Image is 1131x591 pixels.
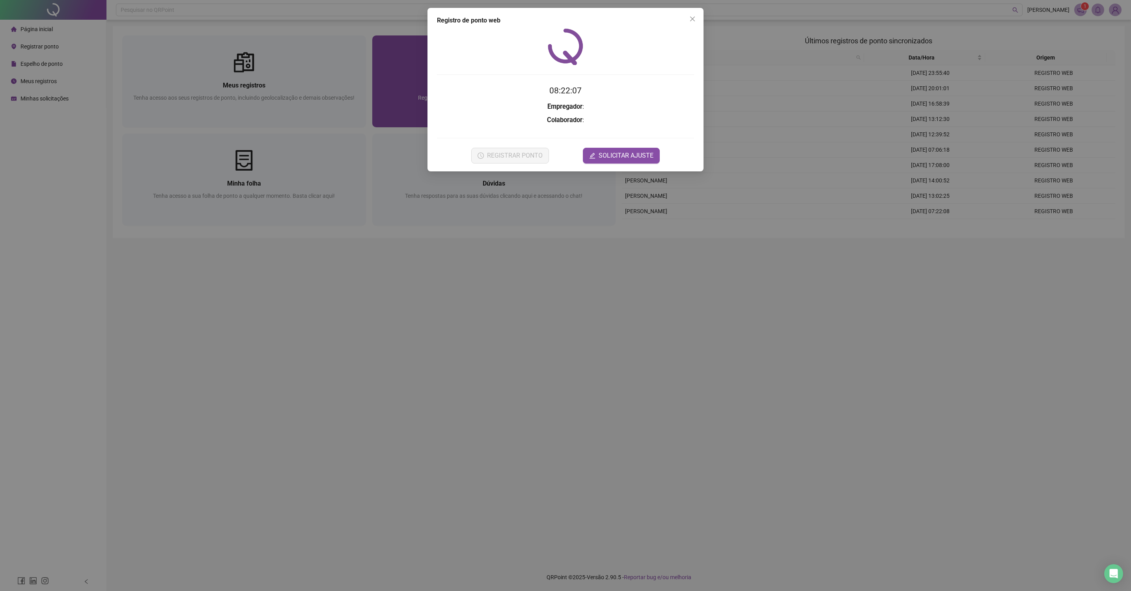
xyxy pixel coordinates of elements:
strong: Colaborador [547,116,582,124]
div: Open Intercom Messenger [1104,564,1123,583]
strong: Empregador [547,103,582,110]
button: editSOLICITAR AJUSTE [583,148,660,164]
span: close [689,16,696,22]
div: Registro de ponto web [437,16,694,25]
time: 08:22:07 [549,86,582,95]
h3: : [437,102,694,112]
span: edit [589,152,595,159]
button: REGISTRAR PONTO [471,148,549,164]
button: Close [686,13,699,25]
img: QRPoint [548,28,583,65]
span: SOLICITAR AJUSTE [599,151,653,160]
h3: : [437,115,694,125]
